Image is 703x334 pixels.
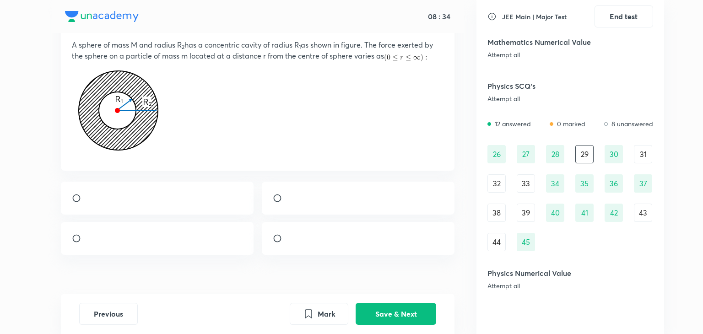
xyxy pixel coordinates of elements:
[546,174,564,193] div: 34
[605,145,623,163] div: 30
[575,174,594,193] div: 35
[517,204,535,222] div: 39
[487,95,603,102] div: Attempt all
[634,174,652,193] div: 37
[546,145,564,163] div: 28
[487,51,603,59] div: Attempt all
[384,54,427,61] img: (0 \leq r \leq \infty):
[487,81,603,92] h5: Physics SCQ's
[595,5,653,27] button: End test
[557,119,585,129] p: 0 marked
[502,12,567,22] h6: JEE Main | Major Test
[487,174,506,193] div: 32
[440,12,450,21] h5: 34
[605,174,623,193] div: 36
[517,145,535,163] div: 27
[517,233,535,251] div: 45
[182,43,184,50] sub: 2
[487,233,506,251] div: 44
[72,61,166,157] img: 5.PNG
[290,303,348,325] button: Mark
[487,282,603,290] div: Attempt all
[605,204,623,222] div: 42
[575,204,594,222] div: 41
[487,268,603,279] h5: Physics Numerical Value
[495,119,531,129] p: 12 answered
[356,303,436,325] button: Save & Next
[517,174,535,193] div: 33
[487,37,603,48] h5: Mathematics Numerical Value
[634,145,652,163] div: 31
[72,39,444,61] p: A sphere of mass M and radius R has a concentric cavity of radius R as shown in figure. The force...
[634,204,652,222] div: 43
[611,119,653,129] p: 8 unanswered
[79,303,138,325] button: Previous
[487,204,506,222] div: 38
[575,145,594,163] div: 29
[546,204,564,222] div: 40
[426,12,440,21] h5: 08 :
[299,43,301,50] sub: 1
[487,145,506,163] div: 26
